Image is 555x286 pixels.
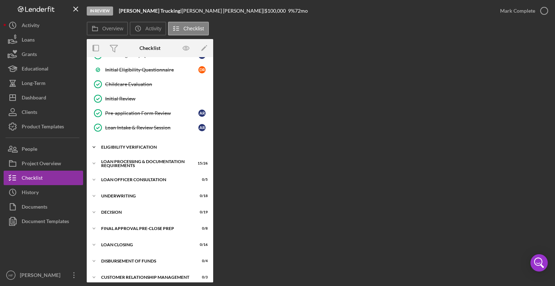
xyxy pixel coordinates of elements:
div: Underwriting [101,194,190,198]
a: Pre-application Form ReviewAR [90,106,210,120]
button: Loans [4,33,83,47]
button: Overview [87,22,128,35]
button: Activity [130,22,166,35]
div: Educational [22,61,48,78]
b: [PERSON_NAME] Trucking [119,8,180,14]
div: Documents [22,200,47,216]
label: Checklist [184,26,204,31]
button: Checklist [168,22,209,35]
a: Initial Eligibility QuestionnaireDR [90,63,210,77]
div: Dashboard [22,90,46,107]
div: Loan Closing [101,243,190,247]
div: 9 % [288,8,295,14]
div: 0 / 5 [195,178,208,182]
div: 72 mo [295,8,308,14]
div: Product Templates [22,119,64,136]
button: Checklist [4,171,83,185]
div: People [22,142,37,158]
div: 0 / 16 [195,243,208,247]
div: Open Intercom Messenger [530,254,548,272]
button: People [4,142,83,156]
button: Activity [4,18,83,33]
div: Initial Eligibility Questionnaire [105,67,198,73]
div: Loans [22,33,35,49]
button: Long-Term [4,76,83,90]
button: Documents [4,200,83,214]
button: Clients [4,105,83,119]
button: Product Templates [4,119,83,134]
a: Childcare Evaluation [90,77,210,91]
div: Initial Review [105,96,209,102]
button: Dashboard [4,90,83,105]
div: Disbursement of Funds [101,259,190,263]
div: Loan Processing & Documentation Requirements [101,159,190,168]
div: Eligibility Verification [101,145,204,149]
div: Long-Term [22,76,46,92]
div: Project Overview [22,156,61,172]
div: Decision [101,210,190,214]
div: Mark Complete [500,4,535,18]
text: HF [9,273,13,277]
a: Loan Intake & Review SessionAR [90,120,210,135]
div: 0 / 8 [195,226,208,231]
div: Checklist [22,171,43,187]
button: Grants [4,47,83,61]
button: HF[PERSON_NAME] [4,268,83,282]
div: In Review [87,7,113,16]
div: Final Approval Pre-Close Prep [101,226,190,231]
div: Childcare Evaluation [105,81,209,87]
div: Checklist [139,45,160,51]
label: Activity [145,26,161,31]
div: Clients [22,105,37,121]
div: Loan Intake & Review Session [105,125,198,131]
div: [PERSON_NAME] [18,268,65,284]
div: 0 / 18 [195,194,208,198]
div: 0 / 19 [195,210,208,214]
div: Customer Relationship Management [101,275,190,279]
div: 0 / 4 [195,259,208,263]
div: [PERSON_NAME] [PERSON_NAME] | [182,8,264,14]
button: Project Overview [4,156,83,171]
div: A R [198,110,206,117]
div: Loan Officer Consultation [101,178,190,182]
button: Mark Complete [493,4,551,18]
div: | [119,8,182,14]
span: $100,000 [264,8,286,14]
a: Initial Review [90,91,210,106]
button: Educational [4,61,83,76]
div: A R [198,124,206,131]
div: History [22,185,39,201]
div: 15 / 26 [195,161,208,166]
div: Document Templates [22,214,69,230]
div: Activity [22,18,39,34]
button: Document Templates [4,214,83,229]
div: D R [198,66,206,73]
div: Pre-application Form Review [105,110,198,116]
button: History [4,185,83,200]
div: 0 / 3 [195,275,208,279]
label: Overview [102,26,123,31]
div: Grants [22,47,37,63]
